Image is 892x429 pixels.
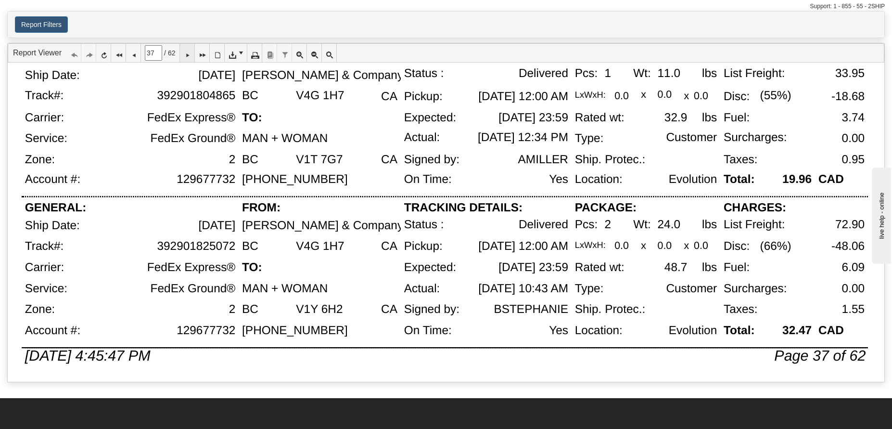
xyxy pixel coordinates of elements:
div: Zone: [25,303,55,316]
div: TO: [242,261,262,274]
div: Ship. Protec.: [575,303,646,316]
div: GENERAL: [25,52,86,65]
div: Account #: [25,324,80,337]
div: FROM: [242,52,280,65]
div: 2 [229,153,236,166]
div: 392901825072 [157,240,235,253]
div: 0.0 [694,240,708,251]
a: Refresh [96,44,111,62]
div: Ship Date: [25,219,80,232]
div: lbs [702,111,717,124]
div: 129677732 [177,324,235,337]
div: x [641,240,646,251]
div: PACKAGE: [575,201,637,214]
div: V1T 7G7 [296,153,343,166]
div: Fuel: [724,261,750,274]
a: Last Page [195,44,210,62]
div: CA [381,303,397,316]
div: lbs [702,67,717,80]
div: 24.0 [658,218,681,231]
a: Toggle FullPage/PageWidth [322,44,337,62]
div: CA [381,90,397,103]
div: x [684,240,689,251]
div: [DATE] 12:34 PM [478,131,568,144]
div: 11.0 [658,67,681,80]
div: Ship. Protec.: [575,153,646,166]
div: x [641,89,646,100]
div: CA [381,153,397,166]
div: Rated wt: [575,261,624,274]
div: x [684,90,689,101]
a: Toggle Print Preview [210,44,225,62]
div: 32.9 [664,111,688,124]
div: Yes [549,173,568,186]
div: FedEx Ground® [151,132,236,145]
div: Actual: [404,282,440,295]
div: Zone: [25,153,55,166]
div: Pcs: [575,218,598,231]
div: Total: [724,324,755,337]
div: Taxes: [724,303,758,316]
span: / [164,48,166,58]
div: 0.95 [842,153,865,166]
div: (55%) [760,89,791,102]
div: live help - online [7,8,89,15]
div: Service: [25,282,67,295]
div: Rated wt: [575,111,624,124]
div: BC [242,240,258,253]
div: Actual: [404,131,440,144]
div: V4G 1H7 [296,240,344,253]
a: Zoom In [292,44,307,62]
div: Type: [575,132,604,145]
a: Report Viewer [13,49,62,57]
div: On Time: [404,173,452,186]
div: lbs [702,218,717,231]
div: 129677732 [177,173,235,186]
div: Customer [666,282,717,295]
div: TRACKING DETAILS: [404,52,522,65]
div: [DATE] 23:59 [498,261,568,274]
div: Status : [404,218,444,231]
a: Zoom Out [307,44,322,62]
div: Customer [666,131,717,144]
div: -18.68 [831,90,865,103]
div: FROM: [242,201,280,214]
div: List Freight: [724,218,785,231]
div: Carrier: [25,111,64,124]
div: Surcharges: [724,282,787,295]
div: Evolution [669,173,717,186]
div: 32.47 [782,324,812,337]
div: Pcs: [575,67,598,80]
div: BC [242,153,258,166]
div: Account #: [25,173,80,186]
a: Previous Page [126,44,141,62]
div: [DATE] 4:45:47 PM [25,347,151,364]
div: Taxes: [724,153,758,166]
div: 0.00 [842,282,865,295]
div: Wt: [633,67,651,80]
div: Signed by: [404,303,459,316]
div: 0.0 [658,240,672,251]
div: V4G 1H7 [296,89,344,102]
div: 6.09 [842,261,865,274]
div: Evolution [669,324,717,337]
div: CHARGES: [724,52,786,65]
div: FedEx Express® [147,111,235,124]
div: -48.06 [831,240,865,253]
div: 2 [229,303,236,316]
iframe: chat widget [870,165,891,263]
div: Pickup: [404,90,443,103]
div: Fuel: [724,111,750,124]
div: Wt: [633,218,651,231]
div: CAD [818,324,844,337]
div: Location: [575,173,623,186]
div: Service: [25,132,67,145]
div: FedEx Express® [147,261,235,274]
div: [DATE] [198,219,235,232]
div: TO: [242,111,262,124]
div: List Freight: [724,67,785,80]
div: Yes [549,324,568,337]
div: Ship Date: [25,69,80,82]
div: LxWxH: [575,90,606,100]
a: Print [247,44,262,62]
